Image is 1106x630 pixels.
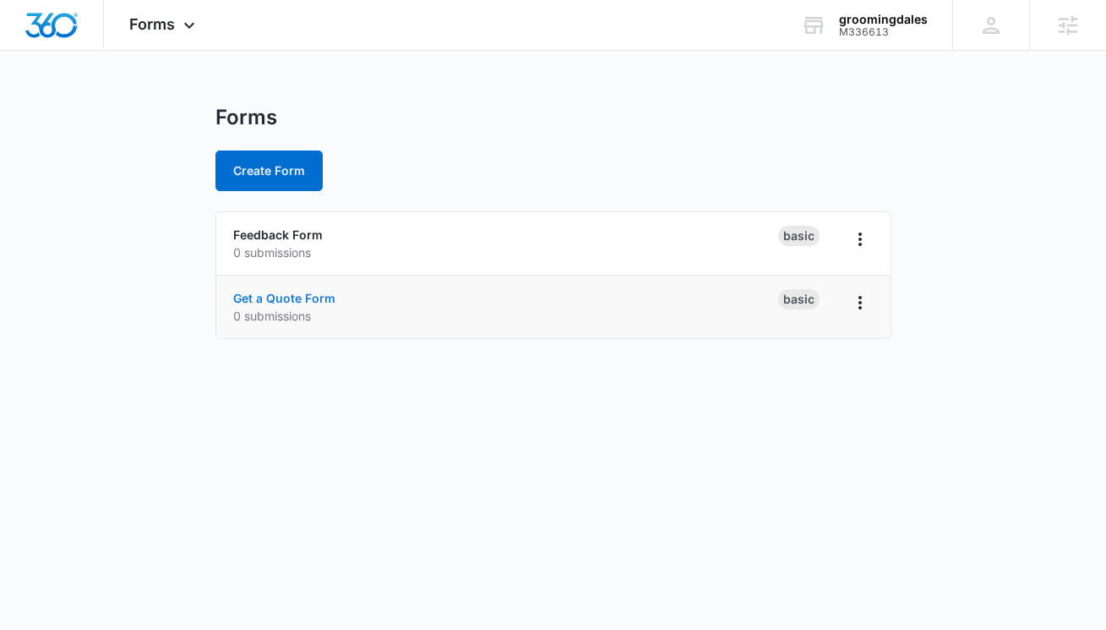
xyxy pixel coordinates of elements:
[215,105,277,130] h1: Forms
[839,26,928,38] div: account id
[233,291,335,305] a: Get a Quote Form
[215,151,323,191] button: Create Form
[233,307,778,325] p: 0 submissions
[778,289,820,310] div: Basic
[233,227,323,242] a: Feedback Form
[129,15,175,33] span: Forms
[839,13,928,26] div: account name
[778,226,820,246] div: Basic
[233,244,778,261] p: 0 submissions
[847,289,874,316] button: Overflow Menu
[847,226,874,253] button: Overflow Menu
